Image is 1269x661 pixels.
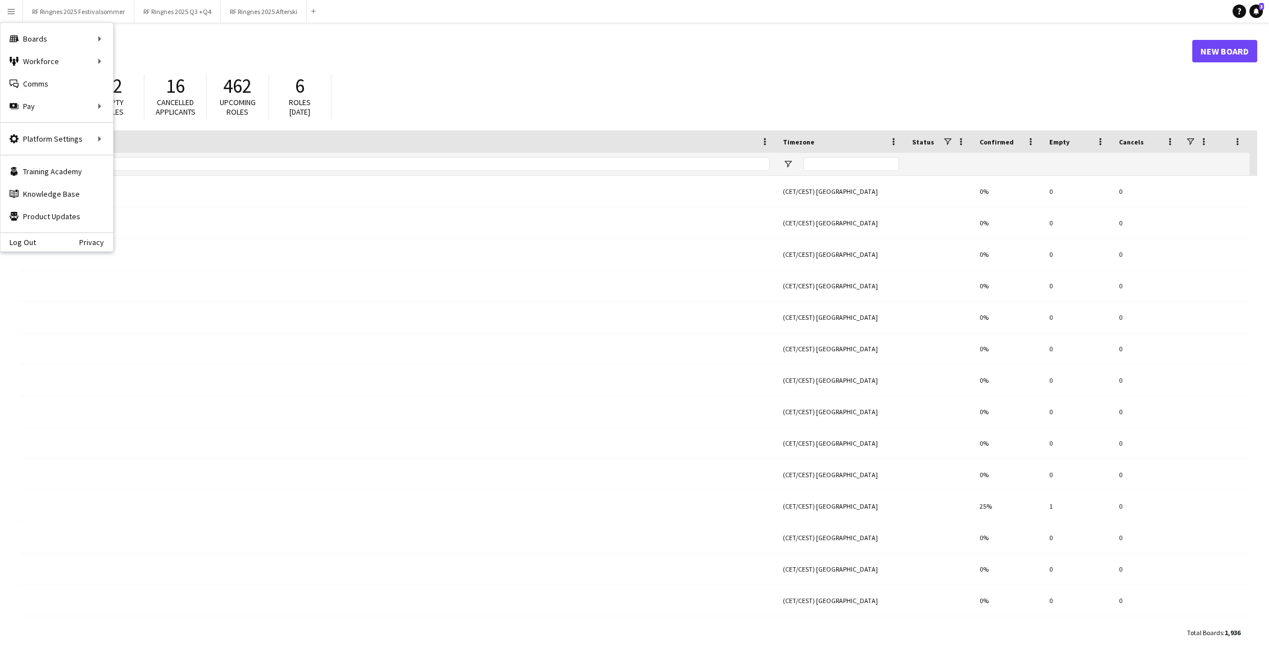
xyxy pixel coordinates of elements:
[777,207,906,238] div: (CET/CEST) [GEOGRAPHIC_DATA]
[1113,396,1182,427] div: 0
[1,73,113,95] a: Comms
[1043,554,1113,585] div: 0
[777,617,906,648] div: (CET/CEST) [GEOGRAPHIC_DATA]
[1,238,36,247] a: Log Out
[973,428,1043,459] div: 0%
[1113,239,1182,270] div: 0
[1043,428,1113,459] div: 0
[777,176,906,207] div: (CET/CEST) [GEOGRAPHIC_DATA]
[134,1,221,22] button: RF Ringnes 2025 Q3 +Q4
[1225,628,1241,637] span: 1,936
[1,28,113,50] div: Boards
[156,97,196,117] span: Cancelled applicants
[1043,365,1113,396] div: 0
[1113,428,1182,459] div: 0
[777,239,906,270] div: (CET/CEST) [GEOGRAPHIC_DATA]
[1043,459,1113,490] div: 0
[1043,333,1113,364] div: 0
[1113,491,1182,522] div: 0
[913,138,935,146] span: Status
[47,157,770,171] input: Board name Filter Input
[1,50,113,73] div: Workforce
[973,239,1043,270] div: 0%
[777,491,906,522] div: (CET/CEST) [GEOGRAPHIC_DATA]
[783,138,815,146] span: Timezone
[1050,138,1070,146] span: Empty
[1113,617,1182,648] div: 0
[1113,585,1182,616] div: 0
[804,157,899,171] input: Timezone Filter Input
[973,302,1043,333] div: 0%
[220,97,256,117] span: Upcoming roles
[777,554,906,585] div: (CET/CEST) [GEOGRAPHIC_DATA]
[973,617,1043,648] div: 0%
[1,160,113,183] a: Training Academy
[1113,522,1182,553] div: 0
[973,333,1043,364] div: 0%
[166,74,185,98] span: 16
[973,396,1043,427] div: 0%
[1250,4,1263,18] a: 3
[1,95,113,117] div: Pay
[289,97,311,117] span: Roles [DATE]
[1113,459,1182,490] div: 0
[1043,239,1113,270] div: 0
[1043,522,1113,553] div: 0
[1113,207,1182,238] div: 0
[296,74,305,98] span: 6
[777,302,906,333] div: (CET/CEST) [GEOGRAPHIC_DATA]
[1,205,113,228] a: Product Updates
[1043,585,1113,616] div: 0
[1,183,113,205] a: Knowledge Base
[1043,270,1113,301] div: 0
[20,43,1193,60] h1: Boards
[1043,617,1113,648] div: 0
[777,522,906,553] div: (CET/CEST) [GEOGRAPHIC_DATA]
[973,270,1043,301] div: 0%
[1113,302,1182,333] div: 0
[1120,138,1144,146] span: Cancels
[1193,40,1258,62] a: New Board
[973,491,1043,522] div: 25%
[1113,176,1182,207] div: 0
[777,270,906,301] div: (CET/CEST) [GEOGRAPHIC_DATA]
[973,176,1043,207] div: 0%
[777,585,906,616] div: (CET/CEST) [GEOGRAPHIC_DATA]
[973,365,1043,396] div: 0%
[777,459,906,490] div: (CET/CEST) [GEOGRAPHIC_DATA]
[1043,302,1113,333] div: 0
[1,128,113,150] div: Platform Settings
[783,159,794,169] button: Open Filter Menu
[1043,176,1113,207] div: 0
[1188,628,1223,637] span: Total Boards
[224,74,252,98] span: 462
[1113,270,1182,301] div: 0
[1043,491,1113,522] div: 1
[1259,3,1265,10] span: 3
[23,1,134,22] button: RF Ringnes 2025 Festivalsommer
[777,333,906,364] div: (CET/CEST) [GEOGRAPHIC_DATA]
[973,585,1043,616] div: 0%
[1043,207,1113,238] div: 0
[1188,622,1241,644] div: :
[973,459,1043,490] div: 0%
[973,522,1043,553] div: 0%
[1113,554,1182,585] div: 0
[777,365,906,396] div: (CET/CEST) [GEOGRAPHIC_DATA]
[1113,333,1182,364] div: 0
[973,554,1043,585] div: 0%
[1043,396,1113,427] div: 0
[79,238,113,247] a: Privacy
[221,1,307,22] button: RF Ringnes 2025 Afterski
[980,138,1014,146] span: Confirmed
[1113,365,1182,396] div: 0
[777,428,906,459] div: (CET/CEST) [GEOGRAPHIC_DATA]
[973,207,1043,238] div: 0%
[777,396,906,427] div: (CET/CEST) [GEOGRAPHIC_DATA]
